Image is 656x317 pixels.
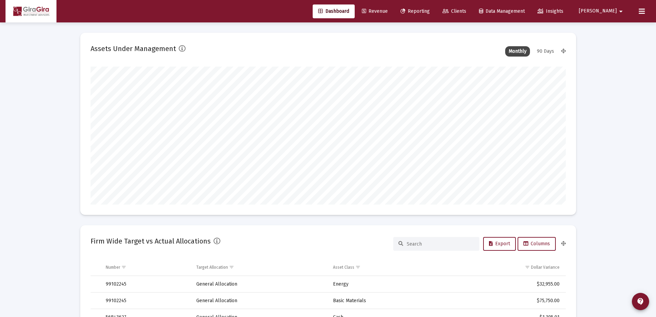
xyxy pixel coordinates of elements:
[328,293,434,309] td: Basic Materials
[106,265,120,270] div: Number
[191,293,328,309] td: General Allocation
[439,297,559,304] div: $75,750.00
[473,4,530,18] a: Data Management
[229,265,234,270] span: Show filter options for column 'Target Allocation'
[571,4,633,18] button: [PERSON_NAME]
[579,8,617,14] span: [PERSON_NAME]
[407,241,474,247] input: Search
[400,8,430,14] span: Reporting
[636,297,645,306] mat-icon: contact_support
[489,241,510,247] span: Export
[91,43,176,54] h2: Assets Under Management
[318,8,349,14] span: Dashboard
[101,293,192,309] td: 99102245
[442,8,466,14] span: Clients
[11,4,51,18] img: Dashboard
[121,265,126,270] span: Show filter options for column 'Number'
[91,236,211,247] h2: Firm Wide Target vs Actual Allocations
[196,265,228,270] div: Target Allocation
[518,237,556,251] button: Columns
[434,259,565,276] td: Column Dollar Variance
[355,265,361,270] span: Show filter options for column 'Asset Class'
[483,237,516,251] button: Export
[531,265,560,270] div: Dollar Variance
[101,259,192,276] td: Column Number
[101,276,192,293] td: 99102245
[538,8,563,14] span: Insights
[532,4,569,18] a: Insights
[533,46,558,57] div: 90 Days
[328,259,434,276] td: Column Asset Class
[395,4,435,18] a: Reporting
[362,8,388,14] span: Revenue
[439,281,559,288] div: $32,955.00
[333,265,354,270] div: Asset Class
[356,4,393,18] a: Revenue
[525,265,530,270] span: Show filter options for column 'Dollar Variance'
[479,8,525,14] span: Data Management
[523,241,550,247] span: Columns
[505,46,530,57] div: Monthly
[328,276,434,293] td: Energy
[313,4,355,18] a: Dashboard
[437,4,472,18] a: Clients
[617,4,625,18] mat-icon: arrow_drop_down
[191,276,328,293] td: General Allocation
[191,259,328,276] td: Column Target Allocation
